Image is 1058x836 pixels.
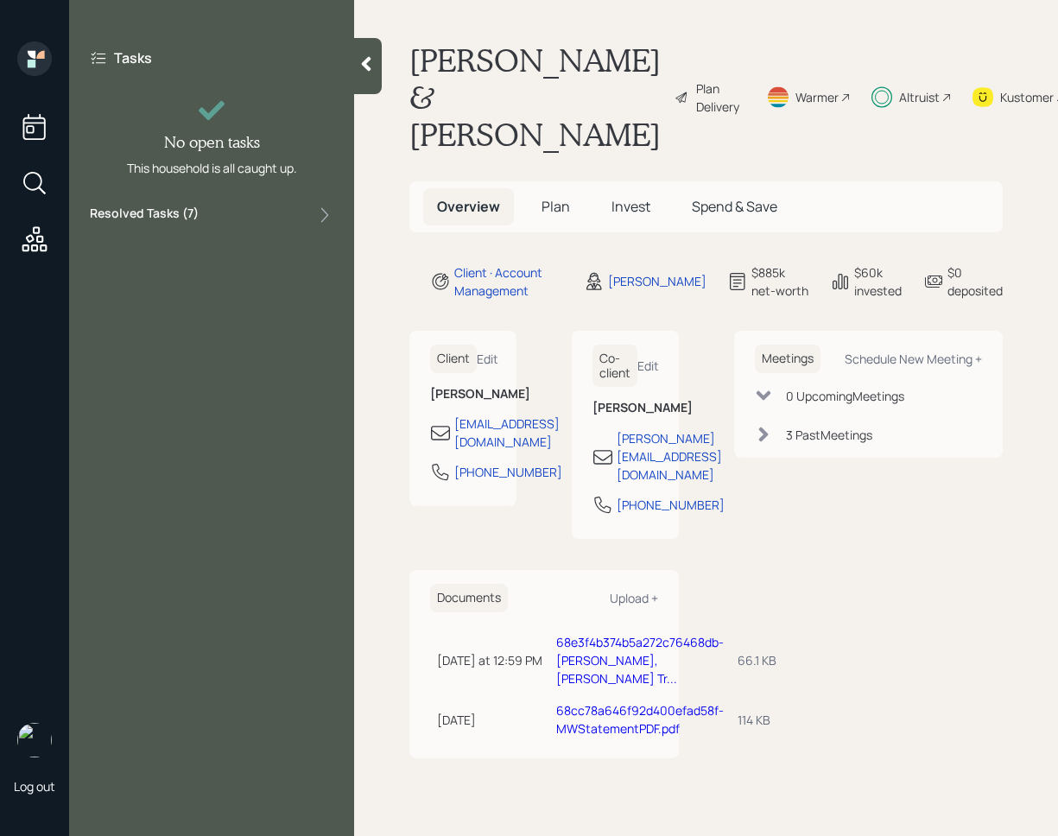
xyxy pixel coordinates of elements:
div: Schedule New Meeting + [845,351,982,367]
div: Client · Account Management [454,263,563,300]
img: retirable_logo.png [17,723,52,757]
div: 0 Upcoming Meeting s [786,387,904,405]
div: [DATE] [437,711,542,729]
label: Tasks [114,48,152,67]
span: Spend & Save [692,197,777,216]
span: Plan [542,197,570,216]
div: [PERSON_NAME][EMAIL_ADDRESS][DOMAIN_NAME] [617,429,722,484]
label: Resolved Tasks ( 7 ) [90,205,199,225]
div: [EMAIL_ADDRESS][DOMAIN_NAME] [454,415,560,451]
span: Invest [611,197,650,216]
span: Overview [437,197,500,216]
h6: Documents [430,584,508,612]
div: $0 deposited [947,263,1003,300]
h4: No open tasks [164,133,260,152]
div: Kustomer [1000,88,1054,106]
div: [DATE] at 12:59 PM [437,651,542,669]
div: Log out [14,778,55,795]
div: 3 Past Meeting s [786,426,872,444]
div: Upload + [610,590,658,606]
h6: [PERSON_NAME] [430,387,496,402]
h6: Meetings [755,345,820,373]
div: Edit [637,358,659,374]
div: This household is all caught up. [127,159,297,177]
h6: Co-client [592,345,637,388]
div: Edit [477,351,498,367]
a: 68cc78a646f92d400efad58f-MWStatementPDF.pdf [556,702,724,737]
div: Plan Delivery [696,79,745,116]
div: [PHONE_NUMBER] [454,463,562,481]
a: 68e3f4b374b5a272c76468db-[PERSON_NAME], [PERSON_NAME] Tr... [556,634,724,687]
div: Altruist [899,88,940,106]
div: Warmer [795,88,839,106]
h1: [PERSON_NAME] & [PERSON_NAME] [409,41,661,154]
h6: Client [430,345,477,373]
div: [PHONE_NUMBER] [617,496,725,514]
div: $60k invested [854,263,903,300]
div: $885k net-worth [751,263,810,300]
div: [PERSON_NAME] [608,272,706,290]
h6: [PERSON_NAME] [592,401,658,415]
